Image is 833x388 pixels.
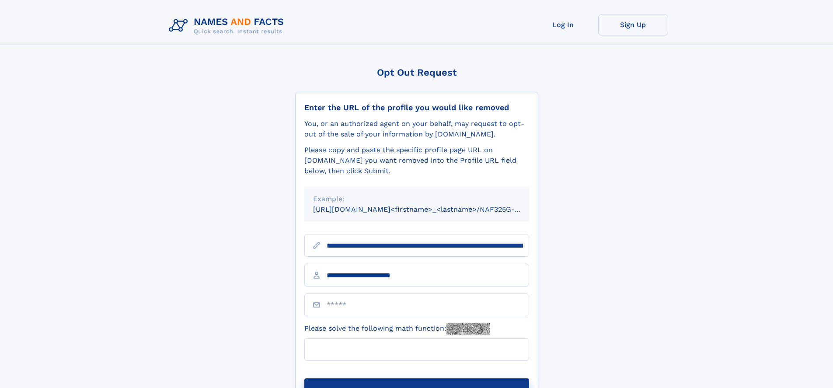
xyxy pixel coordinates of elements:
[304,145,529,176] div: Please copy and paste the specific profile page URL on [DOMAIN_NAME] you want removed into the Pr...
[313,205,546,213] small: [URL][DOMAIN_NAME]<firstname>_<lastname>/NAF325G-xxxxxxxx
[304,103,529,112] div: Enter the URL of the profile you would like removed
[598,14,668,35] a: Sign Up
[313,194,520,204] div: Example:
[165,14,291,38] img: Logo Names and Facts
[528,14,598,35] a: Log In
[304,323,490,335] label: Please solve the following math function:
[295,67,538,78] div: Opt Out Request
[304,119,529,140] div: You, or an authorized agent on your behalf, may request to opt-out of the sale of your informatio...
